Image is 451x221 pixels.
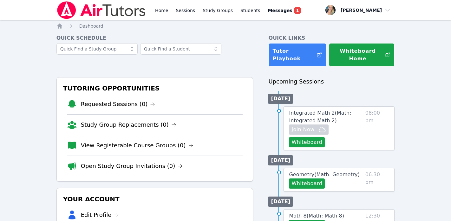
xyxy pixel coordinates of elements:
a: Study Group Replacements (0) [81,120,176,129]
a: Tutor Playbook [268,43,326,67]
h4: Quick Schedule [56,34,253,42]
a: View Registerable Course Groups (0) [81,141,193,150]
button: Whiteboard Home [329,43,395,67]
a: Edit Profile [81,211,119,219]
button: Whiteboard [289,178,325,189]
h4: Quick Links [268,34,395,42]
a: Math 8(Math: Math 8) [289,212,344,220]
a: Requested Sessions (0) [81,100,155,109]
span: Math 8 ( Math: Math 8 ) [289,213,344,219]
span: 1 [294,7,301,14]
input: Quick Find a Student [140,43,221,55]
span: 08:00 pm [365,109,389,147]
span: Messages [268,7,292,14]
nav: Breadcrumb [56,23,395,29]
li: [DATE] [268,155,293,165]
span: Geometry ( Math: Geometry ) [289,171,360,177]
a: Dashboard [79,23,103,29]
a: Geometry(Math: Geometry) [289,171,360,178]
a: Open Study Group Invitations (0) [81,162,183,171]
li: [DATE] [268,94,293,104]
h3: Your Account [62,193,248,205]
button: Join Now [289,124,328,135]
h3: Upcoming Sessions [268,77,395,86]
span: Integrated Math 2 ( Math: Integrated Math 2 ) [289,110,351,124]
img: Air Tutors [56,1,146,19]
button: Whiteboard [289,137,325,147]
input: Quick Find a Study Group [56,43,138,55]
a: Integrated Math 2(Math: Integrated Math 2) [289,109,363,124]
li: [DATE] [268,197,293,207]
span: 06:30 pm [365,171,389,189]
span: Join Now [291,126,314,133]
h3: Tutoring Opportunities [62,83,248,94]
